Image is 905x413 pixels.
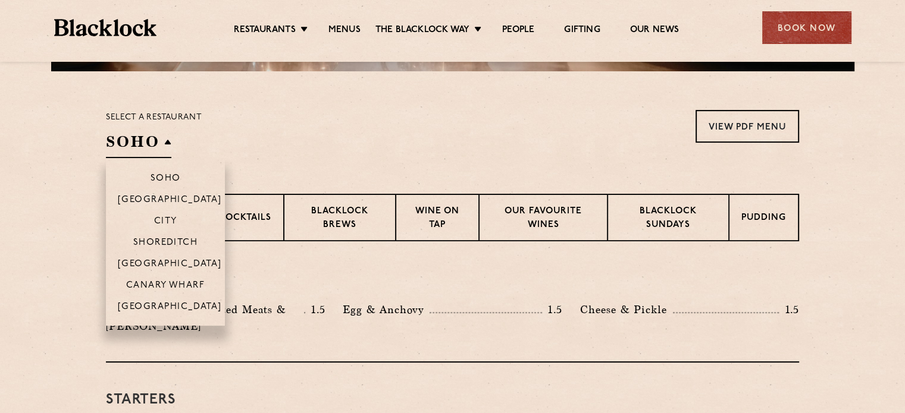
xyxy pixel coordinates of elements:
img: BL_Textured_Logo-footer-cropped.svg [54,19,157,36]
h3: Pre Chop Bites [106,271,799,286]
p: [GEOGRAPHIC_DATA] [118,302,222,314]
p: Pudding [741,212,786,226]
a: View PDF Menu [696,110,799,143]
a: Our News [630,24,679,37]
p: Our favourite wines [491,205,594,233]
p: Shoreditch [133,238,198,250]
p: City [154,216,177,228]
p: Wine on Tap [408,205,466,233]
p: Soho [151,174,181,185]
p: Egg & Anchovy [343,301,430,318]
a: The Blacklock Way [375,24,469,37]
h3: Starters [106,392,799,408]
p: 1.5 [305,302,325,317]
div: Book Now [762,11,851,44]
a: Restaurants [234,24,296,37]
p: 1.5 [542,302,562,317]
p: [GEOGRAPHIC_DATA] [118,259,222,271]
p: Blacklock Brews [296,205,383,233]
p: 1.5 [779,302,799,317]
p: Cocktails [218,212,271,226]
p: Cheese & Pickle [580,301,673,318]
p: Canary Wharf [126,280,205,292]
a: People [502,24,534,37]
h2: SOHO [106,131,171,158]
p: Blacklock Sundays [620,205,716,233]
p: [GEOGRAPHIC_DATA] [118,195,222,207]
p: Select a restaurant [106,110,202,125]
a: Gifting [564,24,600,37]
a: Menus [328,24,361,37]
